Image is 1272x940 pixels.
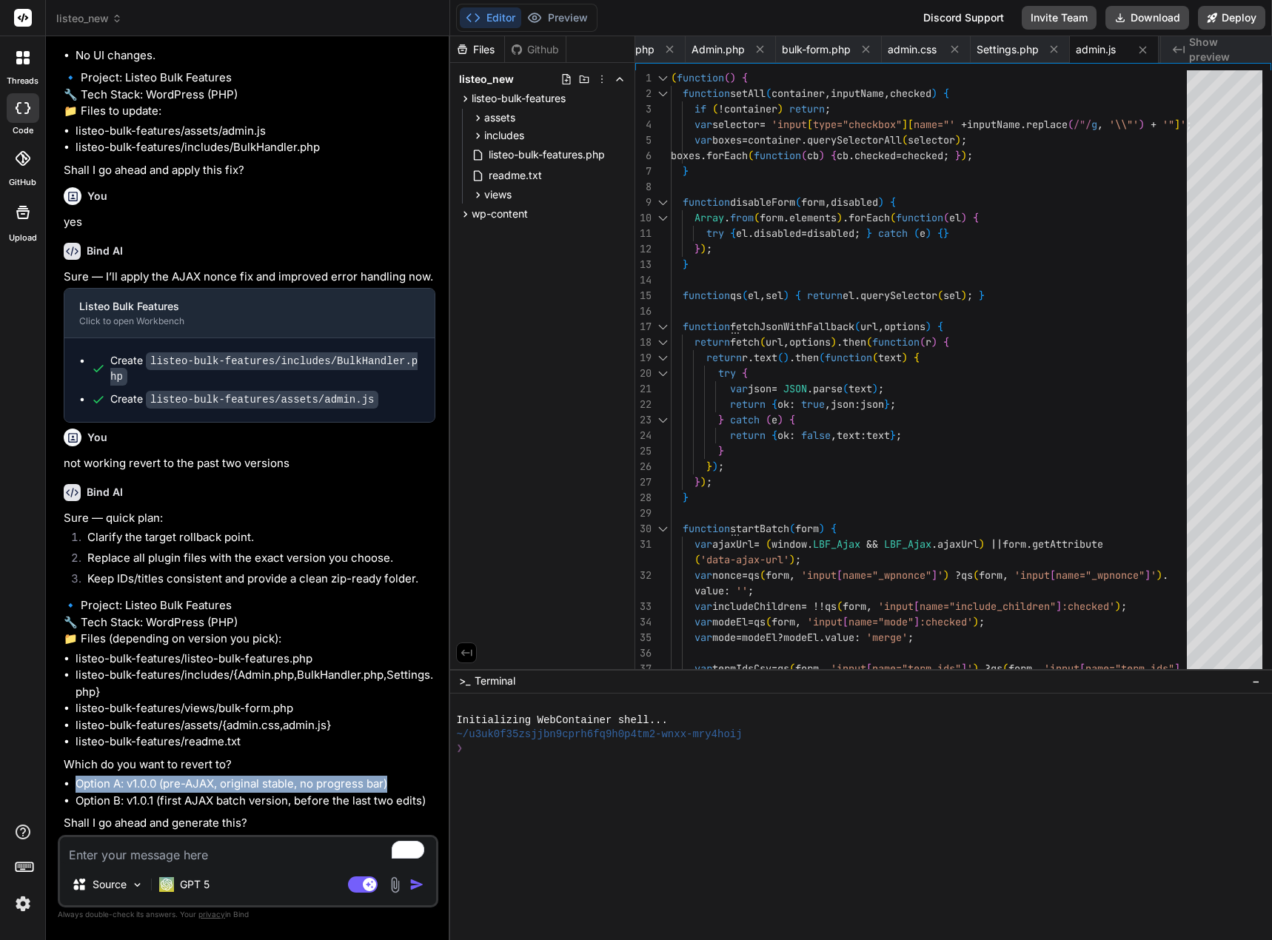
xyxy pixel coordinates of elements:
span: ) [837,211,843,224]
span: disabled [754,226,801,240]
span: selector [712,118,760,131]
span: } [683,164,689,178]
span: ) [931,87,937,100]
span: , [825,397,831,411]
div: Create [110,392,378,407]
span: type="checkbox" [813,118,902,131]
span: . [700,149,706,162]
span: el [843,289,854,302]
span: catch [730,413,760,426]
span: querySelector [860,289,937,302]
span: } [884,397,890,411]
span: json [860,397,884,411]
span: ) [931,335,937,349]
span: from [730,211,754,224]
span: ; [961,133,967,147]
li: No UI changes. [76,47,435,64]
span: function [872,335,920,349]
span: : [854,397,860,411]
span: ( [843,382,848,395]
span: return [706,351,742,364]
p: Shall I go ahead and apply this fix? [64,162,435,179]
span: r [742,351,748,364]
span: var [694,133,712,147]
span: e [771,413,777,426]
button: Invite Team [1022,6,1097,30]
span: . [854,289,860,302]
span: listeo_new [56,11,122,26]
span: checked [854,149,896,162]
div: Files [450,42,504,57]
span: } [718,413,724,426]
div: 18 [635,335,652,350]
span: } [694,242,700,255]
span: = [896,149,902,162]
span: ( [760,335,766,349]
span: , [760,289,766,302]
span: ( [943,211,949,224]
span: true [801,397,825,411]
span: ) [777,102,783,115]
span: inputName [967,118,1020,131]
span: try [706,226,724,240]
span: − [1252,674,1260,688]
span: r [925,335,931,349]
span: var [730,382,748,395]
span: ( [766,413,771,426]
span: try [718,366,736,380]
span: ( [801,149,807,162]
span: ( [920,335,925,349]
span: setAll [730,87,766,100]
span: function [896,211,943,224]
span: , [1097,118,1103,131]
span: e [920,226,925,240]
span: return [789,102,825,115]
span: ) [783,289,789,302]
span: { [831,149,837,162]
span: { [771,429,777,442]
span: : [789,429,795,442]
button: − [1249,669,1263,693]
span: text [848,382,872,395]
span: g [1091,118,1097,131]
span: . [843,211,848,224]
button: Editor [460,7,521,28]
span: function [683,320,730,333]
div: Click to collapse the range. [653,195,672,210]
span: ok [777,397,789,411]
span: ( [754,211,760,224]
span: ' [1180,118,1186,131]
span: ; [706,242,712,255]
div: 24 [635,428,652,443]
span: cb [807,149,819,162]
img: icon [409,877,424,892]
span: ) [878,195,884,209]
span: admin.css [888,42,937,57]
span: el [949,211,961,224]
span: boxes [712,133,742,147]
span: /"/ [1074,118,1091,131]
span: '\\"' [1109,118,1139,131]
div: 3 [635,101,652,117]
span: ] [1174,118,1180,131]
span: { [937,320,943,333]
span: function [677,71,724,84]
img: settings [10,891,36,916]
span: cb [837,149,848,162]
span: . [1020,118,1026,131]
span: ( [866,335,872,349]
label: GitHub [9,176,36,189]
span: form [801,195,825,209]
span: { [789,413,795,426]
span: selector [908,133,955,147]
span: ( [1068,118,1074,131]
span: { [795,289,801,302]
span: ( [724,71,730,84]
span: ; [896,429,902,442]
span: { [943,335,949,349]
span: JSON [783,382,807,395]
span: ( [854,320,860,333]
span: , [825,195,831,209]
span: . [748,226,754,240]
p: not working revert to the past two versions [64,455,435,472]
